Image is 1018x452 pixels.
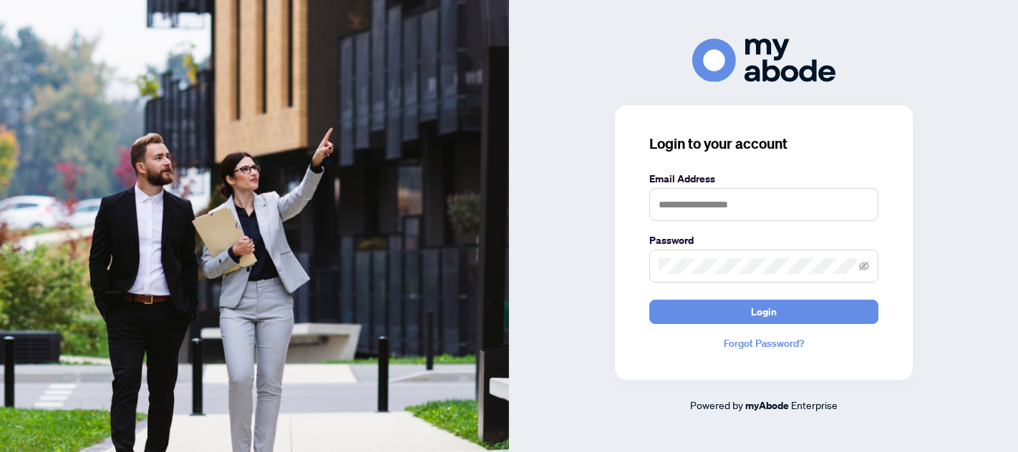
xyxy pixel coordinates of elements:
label: Email Address [649,171,878,187]
img: ma-logo [692,39,835,82]
a: Forgot Password? [649,335,878,351]
span: Enterprise [791,398,838,411]
span: Powered by [690,398,743,411]
a: myAbode [745,398,789,413]
h3: Login to your account [649,134,878,154]
button: Login [649,300,878,324]
label: Password [649,232,878,248]
span: Login [751,300,777,323]
span: eye-invisible [859,261,869,271]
